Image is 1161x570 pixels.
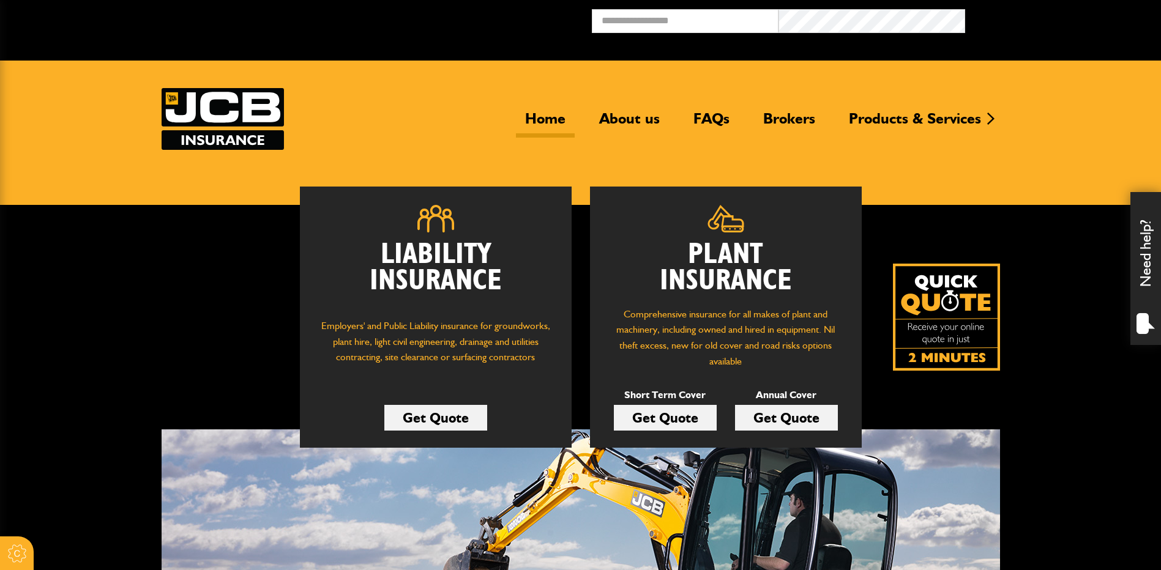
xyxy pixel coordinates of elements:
a: Get your insurance quote isn just 2-minutes [893,264,1000,371]
div: Need help? [1130,192,1161,345]
a: Get Quote [735,405,838,431]
a: JCB Insurance Services [162,88,284,150]
img: JCB Insurance Services logo [162,88,284,150]
a: Brokers [754,109,824,138]
a: Get Quote [614,405,717,431]
p: Short Term Cover [614,387,717,403]
p: Annual Cover [735,387,838,403]
h2: Liability Insurance [318,242,553,306]
p: Employers' and Public Liability insurance for groundworks, plant hire, light civil engineering, d... [318,318,553,377]
button: Broker Login [965,9,1152,28]
h2: Plant Insurance [608,242,843,294]
a: FAQs [684,109,739,138]
a: Home [516,109,575,138]
a: Products & Services [840,109,990,138]
p: Comprehensive insurance for all makes of plant and machinery, including owned and hired in equipm... [608,306,843,369]
img: Quick Quote [893,264,1000,371]
a: Get Quote [384,405,487,431]
a: About us [590,109,669,138]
